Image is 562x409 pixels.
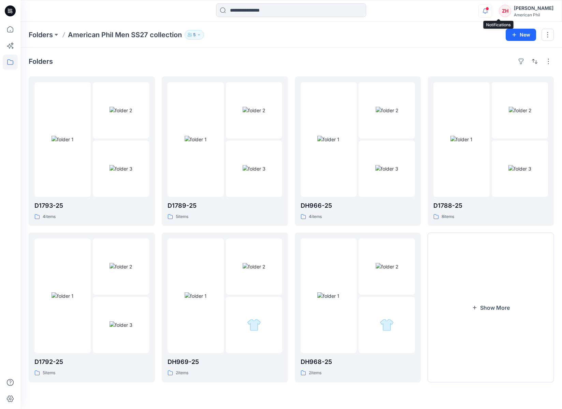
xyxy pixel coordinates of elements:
p: 2 items [176,369,188,377]
img: folder 1 [52,136,74,143]
img: folder 3 [508,165,531,172]
img: folder 3 [380,318,394,332]
img: folder 2 [243,107,265,114]
p: D1792-25 [34,357,149,367]
a: folder 1folder 2folder 3DH968-252items [295,233,421,382]
a: folder 1folder 2folder 3DH969-252items [162,233,288,382]
img: folder 1 [52,292,74,300]
p: 4 items [43,213,56,220]
p: 5 items [43,369,55,377]
div: American Phil [514,12,553,17]
img: folder 3 [243,165,265,172]
img: folder 1 [185,136,207,143]
button: 5 [185,30,204,40]
p: DH968-25 [301,357,415,367]
p: DH966-25 [301,201,415,210]
img: folder 1 [317,292,340,300]
img: folder 2 [376,107,398,114]
p: D1788-25 [433,201,548,210]
p: 2 items [309,369,321,377]
img: folder 1 [185,292,207,300]
img: folder 2 [110,107,132,114]
h4: Folders [29,57,53,65]
img: folder 2 [110,263,132,270]
p: 5 items [176,213,188,220]
img: folder 1 [317,136,340,143]
p: 8 items [442,213,454,220]
img: folder 3 [110,321,132,328]
img: folder 2 [376,263,398,270]
button: New [506,29,536,41]
img: folder 2 [509,107,531,114]
img: folder 3 [110,165,132,172]
p: DH969-25 [168,357,282,367]
p: D1789-25 [168,201,282,210]
p: American Phil Men SS27 collection [68,30,182,40]
div: [PERSON_NAME] [514,4,553,12]
p: 4 items [309,213,322,220]
a: folder 1folder 2folder 3D1789-255items [162,76,288,226]
button: Show More [428,233,554,382]
img: folder 2 [243,263,265,270]
img: folder 1 [450,136,473,143]
img: folder 3 [375,165,398,172]
a: folder 1folder 2folder 3D1793-254items [29,76,155,226]
a: Folders [29,30,53,40]
a: folder 1folder 2folder 3D1788-258items [428,76,554,226]
p: 5 [193,31,196,39]
p: D1793-25 [34,201,149,210]
a: folder 1folder 2folder 3D1792-255items [29,233,155,382]
img: folder 3 [247,318,261,332]
div: ZH [499,5,511,17]
a: folder 1folder 2folder 3DH966-254items [295,76,421,226]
